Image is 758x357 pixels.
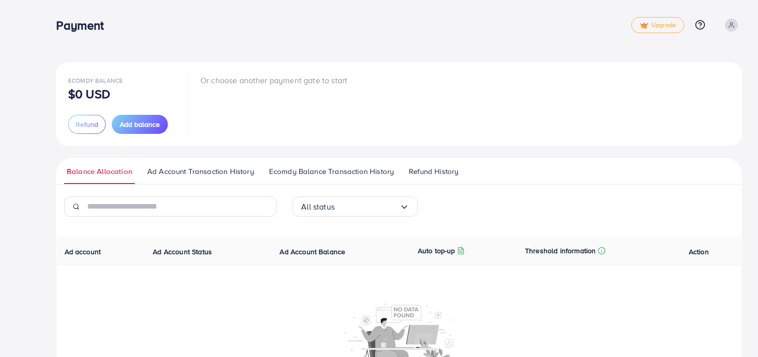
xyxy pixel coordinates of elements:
[631,17,684,33] a: tickUpgrade
[525,245,596,257] p: Threshold information
[112,115,168,134] button: Add balance
[153,247,212,257] span: Ad Account Status
[120,119,160,129] span: Add balance
[147,166,254,177] span: Ad Account Transaction History
[68,76,123,85] span: Ecomdy Balance
[65,247,101,257] span: Ad account
[200,74,347,86] p: Or choose another payment gate to start
[269,166,394,177] span: Ecomdy Balance Transaction History
[640,22,676,29] span: Upgrade
[293,197,418,217] div: Search for option
[689,247,709,257] span: Action
[68,115,106,134] button: Refund
[67,166,132,177] span: Balance Allocation
[301,199,335,215] span: All status
[409,166,458,177] span: Refund History
[68,88,110,100] p: $0 USD
[335,199,399,215] input: Search for option
[56,18,112,33] h3: Payment
[280,247,345,257] span: Ad Account Balance
[76,119,98,129] span: Refund
[640,22,648,29] img: tick
[418,245,455,257] p: Auto top-up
